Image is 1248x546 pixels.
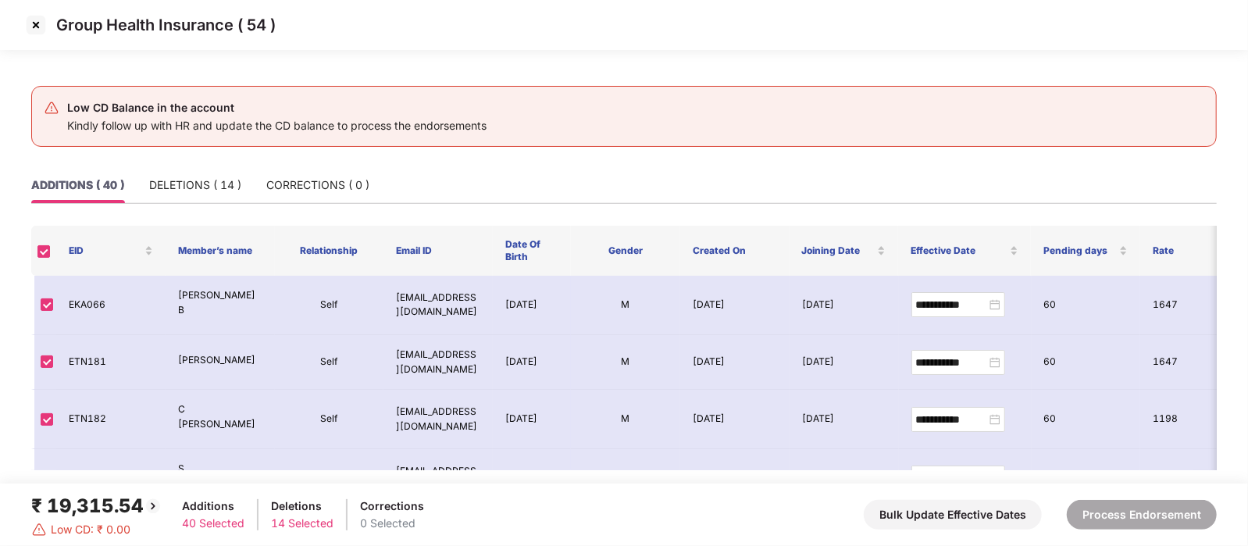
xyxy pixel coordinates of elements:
[149,177,241,194] div: DELETIONS ( 14 )
[275,276,384,335] td: Self
[383,226,493,276] th: Email ID
[680,449,790,509] td: [DATE]
[571,449,680,509] td: M
[493,226,571,276] th: Date Of Birth
[790,276,899,335] td: [DATE]
[56,335,166,391] td: ETN181
[178,462,262,491] p: S [PERSON_NAME]
[360,515,424,532] div: 0 Selected
[275,335,384,391] td: Self
[790,335,899,391] td: [DATE]
[67,98,487,117] div: Low CD Balance in the account
[1043,244,1116,257] span: Pending days
[360,498,424,515] div: Corrections
[911,244,1007,257] span: Effective Date
[383,335,493,391] td: [EMAIL_ADDRESS][DOMAIN_NAME]
[680,276,790,335] td: [DATE]
[31,522,47,537] img: svg+xml;base64,PHN2ZyBpZD0iRGFuZ2VyLTMyeDMyIiB4bWxucz0iaHR0cDovL3d3dy53My5vcmcvMjAwMC9zdmciIHdpZH...
[383,449,493,509] td: [EMAIL_ADDRESS][DOMAIN_NAME]
[493,390,571,449] td: [DATE]
[1067,500,1217,530] button: Process Endorsement
[571,226,680,276] th: Gender
[680,226,790,276] th: Created On
[44,100,59,116] img: svg+xml;base64,PHN2ZyB4bWxucz0iaHR0cDovL3d3dy53My5vcmcvMjAwMC9zdmciIHdpZHRoPSIyNCIgaGVpZ2h0PSIyNC...
[571,390,680,449] td: M
[493,335,571,391] td: [DATE]
[166,226,275,276] th: Member’s name
[67,117,487,134] div: Kindly follow up with HR and update the CD balance to process the endorsements
[69,244,141,257] span: EID
[1032,335,1141,391] td: 60
[31,177,124,194] div: ADDITIONS ( 40 )
[680,335,790,391] td: [DATE]
[271,515,333,532] div: 14 Selected
[864,500,1042,530] button: Bulk Update Effective Dates
[1031,226,1140,276] th: Pending days
[493,449,571,509] td: [DATE]
[266,177,369,194] div: CORRECTIONS ( 0 )
[275,449,384,509] td: Self
[31,491,162,521] div: ₹ 19,315.54
[56,390,166,449] td: ETN182
[56,276,166,335] td: EKA066
[178,288,262,318] p: [PERSON_NAME] B
[178,402,262,432] p: C [PERSON_NAME]
[1032,390,1141,449] td: 60
[383,390,493,449] td: [EMAIL_ADDRESS][DOMAIN_NAME]
[802,244,875,257] span: Joining Date
[790,390,899,449] td: [DATE]
[51,521,130,538] span: Low CD: ₹ 0.00
[493,276,571,335] td: [DATE]
[1032,276,1141,335] td: 60
[178,353,262,368] p: [PERSON_NAME]
[790,449,899,509] td: [DATE]
[790,226,899,276] th: Joining Date
[1032,449,1141,509] td: 60
[182,515,244,532] div: 40 Selected
[144,497,162,516] img: svg+xml;base64,PHN2ZyBpZD0iQmFjay0yMHgyMCIgeG1sbnM9Imh0dHA6Ly93d3cudzMub3JnLzIwMDAvc3ZnIiB3aWR0aD...
[271,498,333,515] div: Deletions
[56,16,276,34] p: Group Health Insurance ( 54 )
[275,390,384,449] td: Self
[23,12,48,37] img: svg+xml;base64,PHN2ZyBpZD0iQ3Jvc3MtMzJ4MzIiIHhtbG5zPSJodHRwOi8vd3d3LnczLm9yZy8yMDAwL3N2ZyIgd2lkdG...
[182,498,244,515] div: Additions
[680,390,790,449] td: [DATE]
[571,276,680,335] td: M
[56,226,166,276] th: EID
[56,449,166,509] td: ETN185
[571,335,680,391] td: M
[383,276,493,335] td: [EMAIL_ADDRESS][DOMAIN_NAME]
[898,226,1031,276] th: Effective Date
[275,226,384,276] th: Relationship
